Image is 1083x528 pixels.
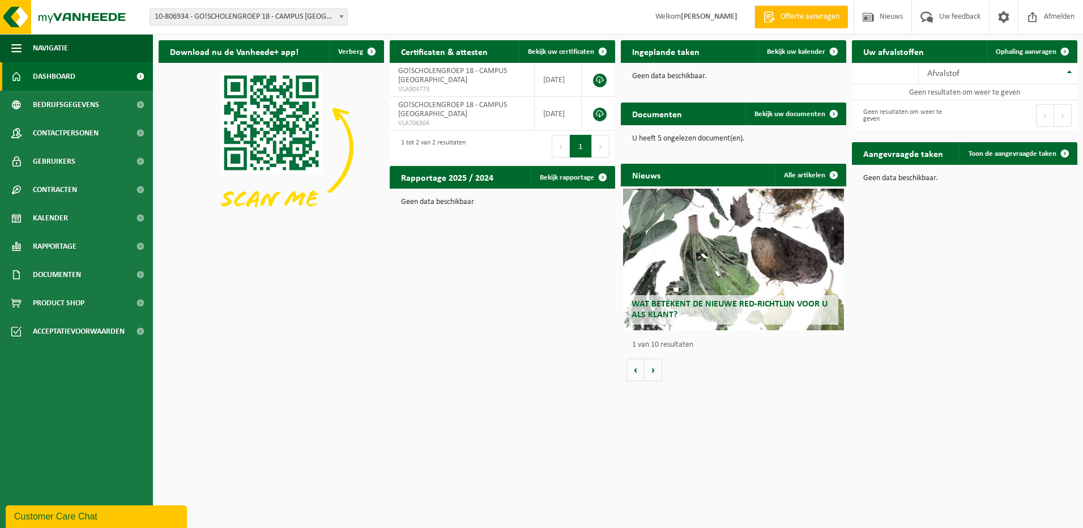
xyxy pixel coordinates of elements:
span: Contactpersonen [33,119,99,147]
div: 1 tot 2 van 2 resultaten [395,134,466,159]
span: Bekijk uw documenten [754,110,825,118]
span: Bekijk uw kalender [767,48,825,56]
span: Navigatie [33,34,68,62]
a: Bekijk rapportage [531,166,614,189]
a: Alle artikelen [775,164,845,186]
button: Previous [552,135,570,157]
a: Bekijk uw kalender [758,40,845,63]
h2: Aangevraagde taken [852,142,954,164]
span: Documenten [33,261,81,289]
p: Geen data beschikbaar [401,198,604,206]
strong: [PERSON_NAME] [681,12,737,21]
h2: Rapportage 2025 / 2024 [390,166,505,188]
span: Offerte aanvragen [778,11,842,23]
span: Rapportage [33,232,76,261]
p: U heeft 5 ongelezen document(en). [632,135,835,143]
button: Vorige [626,359,645,381]
iframe: chat widget [6,503,189,528]
td: [DATE] [535,63,582,97]
span: GO!SCHOLENGROEP 18 - CAMPUS [GEOGRAPHIC_DATA] [398,67,507,84]
a: Bekijk uw documenten [745,103,845,125]
h2: Nieuws [621,164,672,186]
button: Verberg [329,40,383,63]
span: Bedrijfsgegevens [33,91,99,119]
div: Geen resultaten om weer te geven [858,103,959,128]
h2: Download nu de Vanheede+ app! [159,40,310,62]
button: Next [1054,104,1072,127]
p: Geen data beschikbaar. [863,174,1066,182]
span: Kalender [33,204,68,232]
span: Wat betekent de nieuwe RED-richtlijn voor u als klant? [632,300,828,320]
button: Volgende [645,359,662,381]
a: Ophaling aanvragen [987,40,1076,63]
span: Ophaling aanvragen [996,48,1056,56]
a: Offerte aanvragen [754,6,848,28]
span: Gebruikers [33,147,75,176]
span: Acceptatievoorwaarden [33,317,125,346]
span: 10-806934 - GO!SCHOLENGROEP 18 - CAMPUS HAMME - HAMME [150,9,347,25]
span: Verberg [338,48,363,56]
span: Toon de aangevraagde taken [969,150,1056,157]
span: Contracten [33,176,77,204]
td: [DATE] [535,97,582,131]
a: Bekijk uw certificaten [519,40,614,63]
p: 1 van 10 resultaten [632,341,841,349]
h2: Documenten [621,103,693,125]
p: Geen data beschikbaar. [632,73,835,80]
h2: Certificaten & attesten [390,40,499,62]
span: Product Shop [33,289,84,317]
button: 1 [570,135,592,157]
button: Next [592,135,609,157]
span: 10-806934 - GO!SCHOLENGROEP 18 - CAMPUS HAMME - HAMME [150,8,348,25]
span: VLA706304 [398,119,526,128]
span: VLA904773 [398,85,526,94]
h2: Uw afvalstoffen [852,40,935,62]
a: Wat betekent de nieuwe RED-richtlijn voor u als klant? [623,189,844,330]
button: Previous [1036,104,1054,127]
span: Afvalstof [927,69,960,78]
span: Bekijk uw certificaten [528,48,594,56]
span: Dashboard [33,62,75,91]
span: GO!SCHOLENGROEP 18 - CAMPUS [GEOGRAPHIC_DATA] [398,101,507,118]
td: Geen resultaten om weer te geven [852,84,1077,100]
img: Download de VHEPlus App [159,63,384,232]
h2: Ingeplande taken [621,40,711,62]
a: Toon de aangevraagde taken [960,142,1076,165]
